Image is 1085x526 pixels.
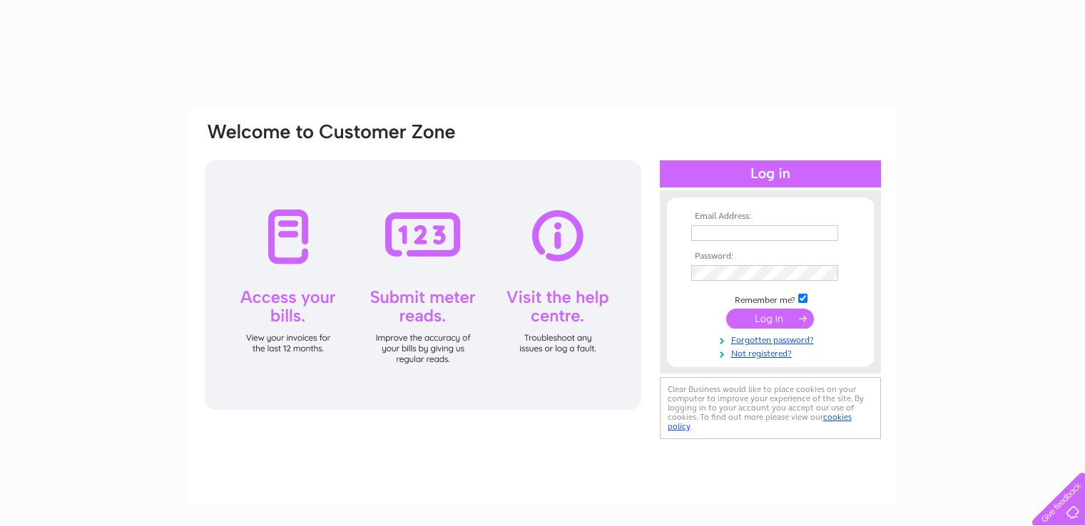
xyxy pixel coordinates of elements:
a: Not registered? [691,346,853,359]
a: cookies policy [668,412,852,431]
div: Clear Business would like to place cookies on your computer to improve your experience of the sit... [660,377,881,439]
a: Forgotten password? [691,332,853,346]
th: Password: [688,252,853,262]
td: Remember me? [688,292,853,306]
input: Submit [726,309,814,329]
th: Email Address: [688,212,853,222]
